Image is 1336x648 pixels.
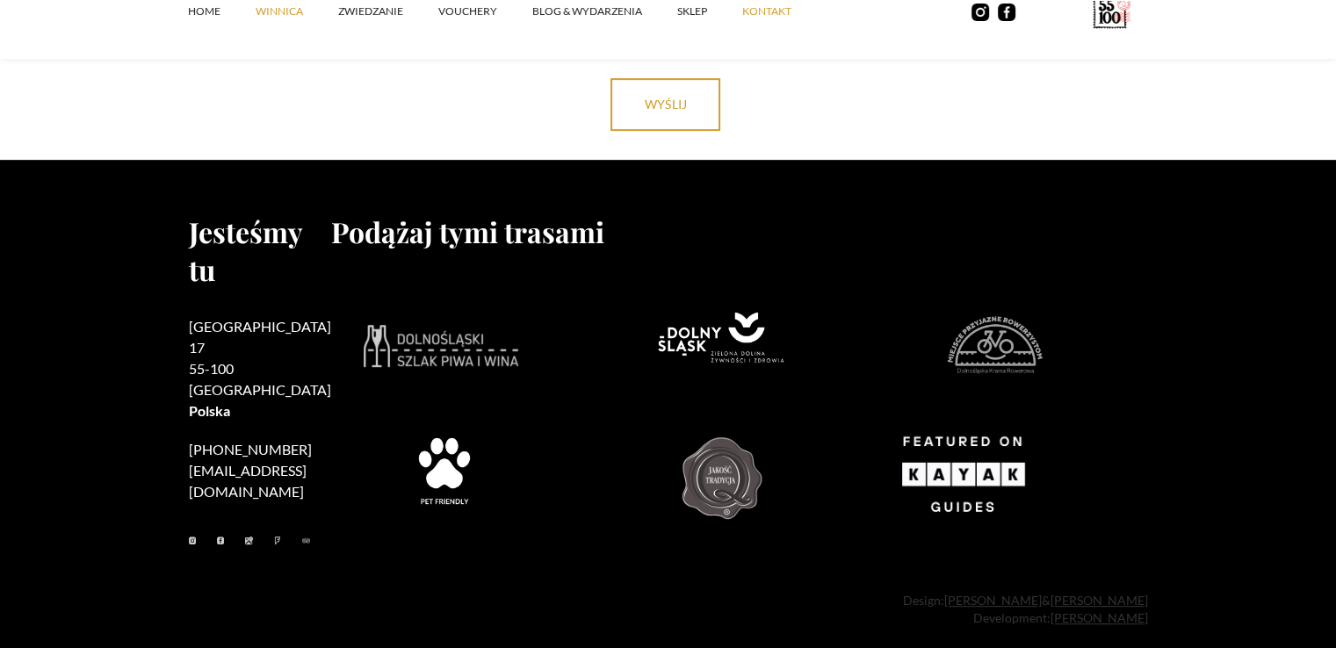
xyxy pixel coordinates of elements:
[610,78,720,131] input: wyślij
[331,212,1148,250] h2: Podążaj tymi trasami
[189,212,331,288] h2: Jesteśmy tu
[189,316,331,421] h2: [GEOGRAPHIC_DATA] 17 55-100 [GEOGRAPHIC_DATA]
[1051,610,1148,625] a: [PERSON_NAME]
[189,462,307,500] a: [EMAIL_ADDRESS][DOMAIN_NAME]
[189,441,312,457] a: [PHONE_NUMBER]
[189,592,1148,627] div: Design: & Development:
[1051,593,1148,608] a: [PERSON_NAME]
[189,402,230,419] strong: Polska
[944,593,1042,608] a: [PERSON_NAME]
